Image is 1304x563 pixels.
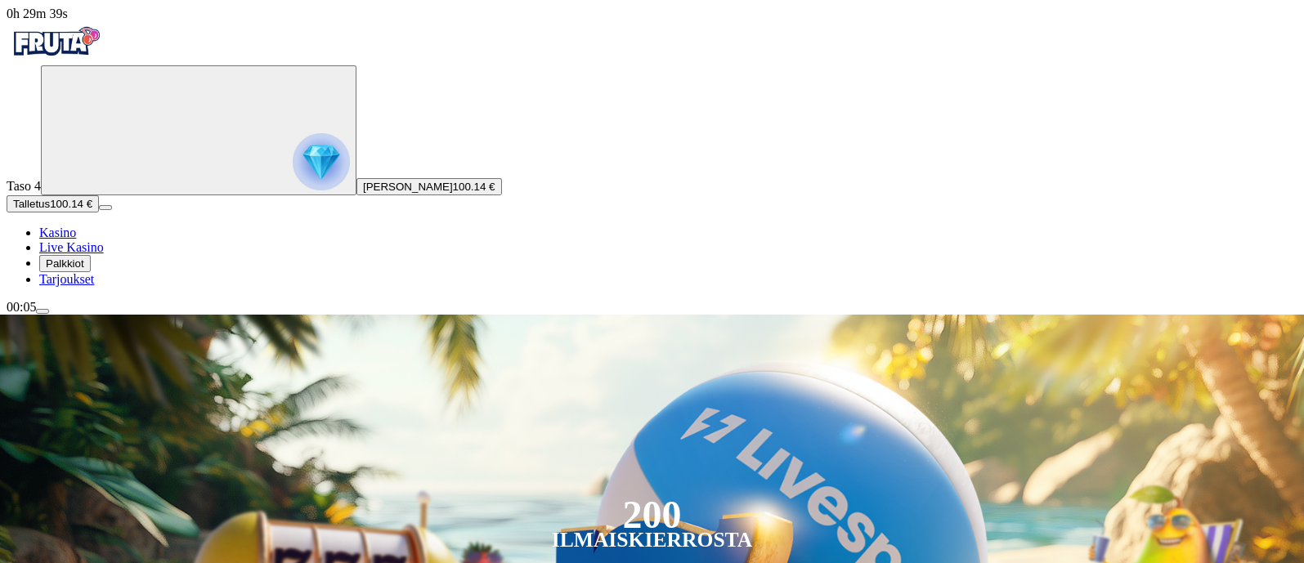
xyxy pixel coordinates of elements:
span: Tarjoukset [39,272,94,286]
img: reward progress [293,133,350,190]
span: user session time [7,7,68,20]
span: Palkkiot [46,257,84,270]
a: diamond iconKasino [39,226,76,239]
span: 100.14 € [50,198,92,210]
span: Taso 4 [7,179,41,193]
button: [PERSON_NAME]100.14 € [356,178,502,195]
button: menu [36,309,49,314]
button: reward iconPalkkiot [39,255,91,272]
span: 00:05 [7,300,36,314]
nav: Primary [7,21,1297,287]
button: Talletusplus icon100.14 € [7,195,99,212]
button: reward progress [41,65,356,195]
div: Ilmaiskierrosta [552,530,753,550]
span: 100.14 € [453,181,495,193]
img: Fruta [7,21,105,62]
span: Live Kasino [39,240,104,254]
span: Kasino [39,226,76,239]
a: gift-inverted iconTarjoukset [39,272,94,286]
button: menu [99,205,112,210]
span: Talletus [13,198,50,210]
span: [PERSON_NAME] [363,181,453,193]
div: 200 [622,505,681,525]
a: Fruta [7,51,105,65]
a: poker-chip iconLive Kasino [39,240,104,254]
